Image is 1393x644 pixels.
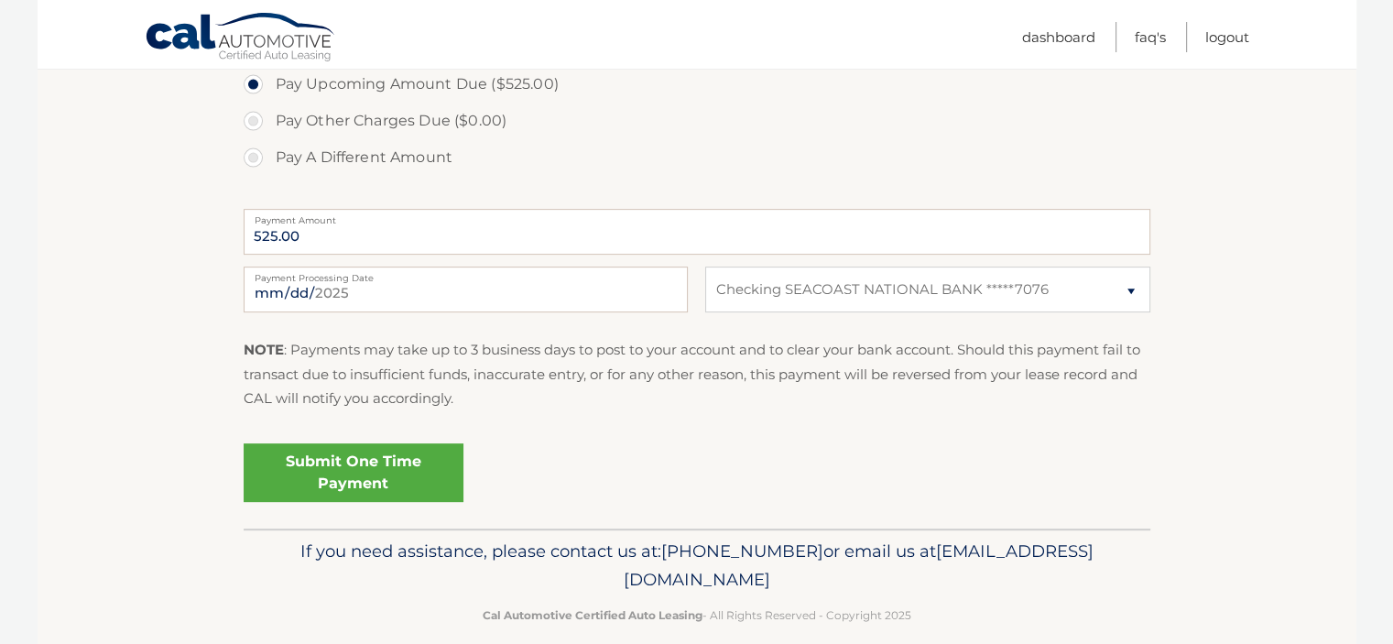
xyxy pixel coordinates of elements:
strong: NOTE [244,341,284,358]
span: [PHONE_NUMBER] [661,540,823,562]
label: Payment Amount [244,209,1150,224]
a: FAQ's [1135,22,1166,52]
input: Payment Amount [244,209,1150,255]
a: Cal Automotive [145,12,337,65]
a: Submit One Time Payment [244,443,463,502]
strong: Cal Automotive Certified Auto Leasing [483,608,702,622]
label: Pay Other Charges Due ($0.00) [244,103,1150,139]
label: Payment Processing Date [244,267,688,281]
a: Logout [1205,22,1249,52]
a: Dashboard [1022,22,1095,52]
p: : Payments may take up to 3 business days to post to your account and to clear your bank account.... [244,338,1150,410]
input: Payment Date [244,267,688,312]
label: Pay A Different Amount [244,139,1150,176]
p: If you need assistance, please contact us at: or email us at [256,537,1138,595]
label: Pay Upcoming Amount Due ($525.00) [244,66,1150,103]
p: - All Rights Reserved - Copyright 2025 [256,606,1138,625]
